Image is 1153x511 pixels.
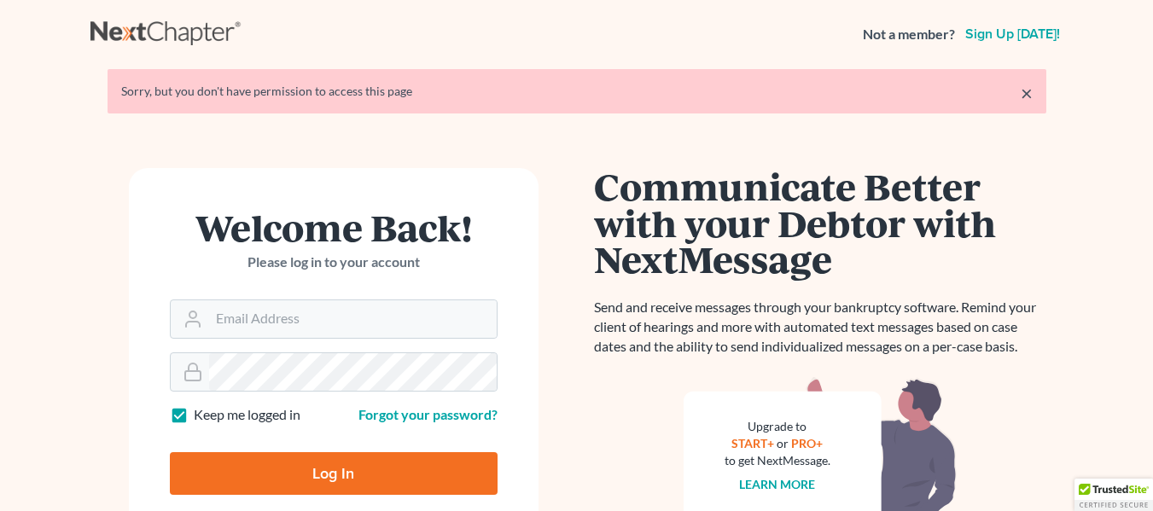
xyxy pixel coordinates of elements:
[209,300,497,338] input: Email Address
[121,83,1033,100] div: Sorry, but you don't have permission to access this page
[725,418,830,435] div: Upgrade to
[594,168,1046,277] h1: Communicate Better with your Debtor with NextMessage
[1074,479,1153,511] div: TrustedSite Certified
[962,27,1063,41] a: Sign up [DATE]!
[194,405,300,425] label: Keep me logged in
[170,253,498,272] p: Please log in to your account
[358,406,498,422] a: Forgot your password?
[1021,83,1033,103] a: ×
[863,25,955,44] strong: Not a member?
[725,452,830,469] div: to get NextMessage.
[594,298,1046,357] p: Send and receive messages through your bankruptcy software. Remind your client of hearings and mo...
[791,436,823,450] a: PRO+
[731,436,774,450] a: START+
[170,452,498,495] input: Log In
[739,477,815,491] a: Learn more
[170,209,498,246] h1: Welcome Back!
[777,436,789,450] span: or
